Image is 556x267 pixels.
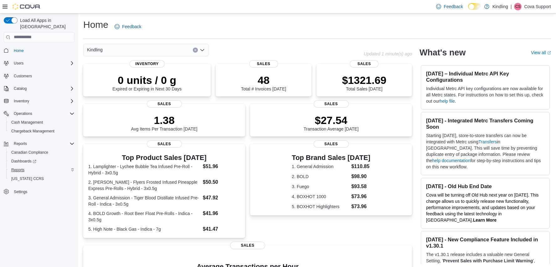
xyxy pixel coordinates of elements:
button: Chargeback Management [6,127,77,136]
h3: Top Product Sales [DATE] [88,154,240,162]
button: Home [1,46,77,55]
button: Catalog [11,85,29,92]
dd: $73.96 [351,193,370,200]
dt: 5. High Note - Black Gas - Indica - 7g [88,226,200,232]
div: Avg Items Per Transaction [DATE] [131,114,198,131]
p: Starting [DATE], store-to-store transfers can now be integrated with Metrc using in [GEOGRAPHIC_D... [426,132,544,170]
a: Canadian Compliance [9,149,51,156]
svg: External link [547,51,551,55]
div: Cova Support [514,3,522,10]
span: Chargeback Management [11,129,54,134]
span: Users [14,61,23,66]
dt: 1. Lamplighter - Lychee Bubble Tea Infused Pre-Roll - Hybrid - 3x0.5g [88,163,200,176]
span: Home [11,47,75,54]
a: Home [11,47,26,54]
p: 48 [241,74,286,86]
button: Inventory [11,97,32,105]
p: 1.38 [131,114,198,126]
button: Reports [11,140,29,147]
dt: 4. BOXHOT 1000 [292,193,349,200]
p: 0 units / 0 g [112,74,182,86]
span: Customers [14,74,32,79]
button: Reports [6,166,77,174]
dd: $110.85 [351,163,370,170]
span: Feedback [122,23,141,30]
span: Inventory [14,99,29,104]
img: Cova [13,3,41,10]
span: Operations [14,111,32,116]
div: Expired or Expiring in Next 30 Days [112,74,182,91]
dt: 1. General Admission [292,163,349,170]
span: Canadian Compliance [11,150,48,155]
p: Updated 1 minute(s) ago [364,51,412,56]
a: Dashboards [6,157,77,166]
h3: [DATE] - Integrated Metrc Transfers Coming Soon [426,117,544,130]
button: Inventory [1,97,77,105]
dd: $98.90 [351,173,370,180]
span: Reports [14,141,27,146]
span: [US_STATE] CCRS [11,176,44,181]
button: Canadian Compliance [6,148,77,157]
dd: $41.96 [203,210,240,217]
span: Sales [350,60,379,68]
button: Users [11,59,26,67]
span: Sales [147,140,182,148]
p: | [511,3,512,10]
button: Customers [1,71,77,80]
a: Customers [11,72,34,80]
span: Washington CCRS [9,175,75,182]
button: [US_STATE] CCRS [6,174,77,183]
p: Kindling [492,3,508,10]
span: Sales [314,100,349,108]
button: Users [1,59,77,68]
span: Settings [14,189,27,194]
button: Operations [1,109,77,118]
span: Cova will be turning off Old Hub next year on [DATE]. This change allows us to quickly release ne... [426,193,539,223]
h3: [DATE] - New Compliance Feature Included in v1.30.1 [426,236,544,249]
span: Feedback [444,3,463,10]
span: Dashboards [11,159,36,164]
dd: $50.50 [203,178,240,186]
h3: [DATE] - Old Hub End Date [426,183,544,189]
span: Customers [11,72,75,80]
button: Catalog [1,84,77,93]
h1: Home [83,18,108,31]
dd: $41.47 [203,225,240,233]
dt: 3. Fuego [292,183,349,190]
a: Transfers [478,139,497,144]
dt: 2. [PERSON_NAME] - Flyers Frosted Infused Pineapple Express Pre-Rolls - Hybrid - 3x0.5g [88,179,200,192]
a: Cash Management [9,119,45,126]
span: Settings [11,187,75,195]
button: Clear input [193,48,198,53]
span: Kindling [87,46,103,54]
a: help file [440,99,455,104]
button: Cash Management [6,118,77,127]
span: Sales [147,100,182,108]
a: Dashboards [9,157,39,165]
dt: 5. BOXHOT Highlighters [292,203,349,210]
span: Reports [11,167,24,172]
button: Open list of options [200,48,205,53]
span: Load All Apps in [GEOGRAPHIC_DATA] [18,17,75,30]
span: CS [515,3,521,10]
a: Learn More [473,218,497,223]
span: Catalog [14,86,27,91]
dt: 3. General Admission - Tiger Blood Distillate Infused Pre-Roll - Indica - 3x0.5g [88,195,200,207]
span: Cash Management [9,119,75,126]
a: help documentation [432,158,470,163]
span: Reports [11,140,75,147]
span: Chargeback Management [9,127,75,135]
span: Users [11,59,75,67]
a: [US_STATE] CCRS [9,175,46,182]
span: Operations [11,110,75,117]
a: View allExternal link [531,50,551,55]
dd: $47.92 [203,194,240,202]
h3: [DATE] – Individual Metrc API Key Configurations [426,70,544,83]
input: Dark Mode [468,3,481,10]
dt: 4. BOLD Growth - Root Beer Float Pre-Rolls - Indica - 3x0.5g [88,210,200,223]
h2: What's new [420,48,466,58]
dd: $73.96 [351,203,370,210]
span: Sales [230,242,265,249]
span: Dashboards [9,157,75,165]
